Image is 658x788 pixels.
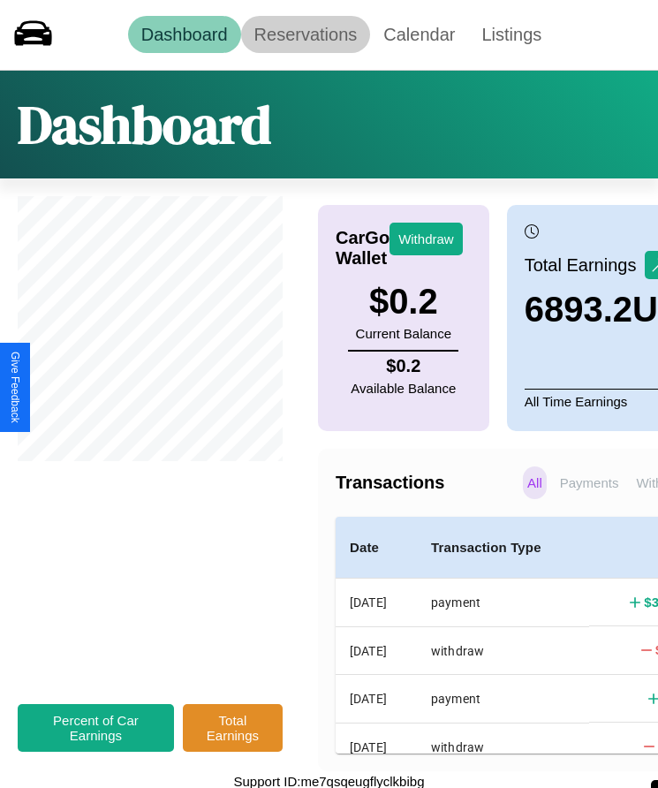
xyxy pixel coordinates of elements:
a: Listings [468,16,555,53]
th: payment [417,675,589,723]
h4: CarGo Wallet [336,228,390,269]
th: [DATE] [336,675,417,723]
h4: Transaction Type [431,537,575,558]
a: Calendar [370,16,468,53]
th: withdraw [417,723,589,770]
th: [DATE] [336,626,417,674]
p: Payments [556,466,624,499]
th: withdraw [417,626,589,674]
button: Total Earnings [183,704,283,752]
h4: Transactions [336,473,518,493]
h3: $ 0.2 [356,282,451,322]
div: Give Feedback [9,352,21,423]
h1: Dashboard [18,88,271,161]
p: Total Earnings [525,249,646,281]
h4: $ 0.2 [351,356,456,376]
th: payment [417,579,589,627]
button: Percent of Car Earnings [18,704,174,752]
a: Reservations [241,16,371,53]
th: [DATE] [336,723,417,770]
p: Available Balance [351,376,456,400]
button: Withdraw [390,223,463,255]
p: Current Balance [356,322,451,345]
a: Dashboard [128,16,241,53]
h4: Date [350,537,403,558]
th: [DATE] [336,579,417,627]
p: All [523,466,547,499]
